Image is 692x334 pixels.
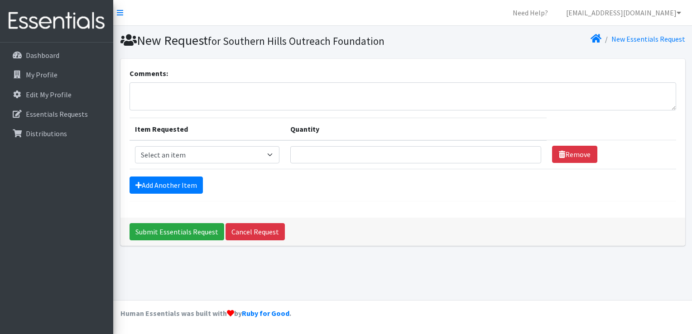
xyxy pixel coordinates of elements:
[4,105,110,123] a: Essentials Requests
[130,223,224,240] input: Submit Essentials Request
[4,86,110,104] a: Edit My Profile
[26,70,58,79] p: My Profile
[4,46,110,64] a: Dashboard
[4,124,110,143] a: Distributions
[26,51,59,60] p: Dashboard
[4,6,110,36] img: HumanEssentials
[285,118,547,140] th: Quantity
[130,118,285,140] th: Item Requested
[120,33,399,48] h1: New Request
[552,146,597,163] a: Remove
[120,309,291,318] strong: Human Essentials was built with by .
[26,90,72,99] p: Edit My Profile
[559,4,688,22] a: [EMAIL_ADDRESS][DOMAIN_NAME]
[26,129,67,138] p: Distributions
[130,177,203,194] a: Add Another Item
[505,4,555,22] a: Need Help?
[26,110,88,119] p: Essentials Requests
[226,223,285,240] a: Cancel Request
[242,309,289,318] a: Ruby for Good
[130,68,168,79] label: Comments:
[208,34,384,48] small: for Southern Hills Outreach Foundation
[4,66,110,84] a: My Profile
[611,34,685,43] a: New Essentials Request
